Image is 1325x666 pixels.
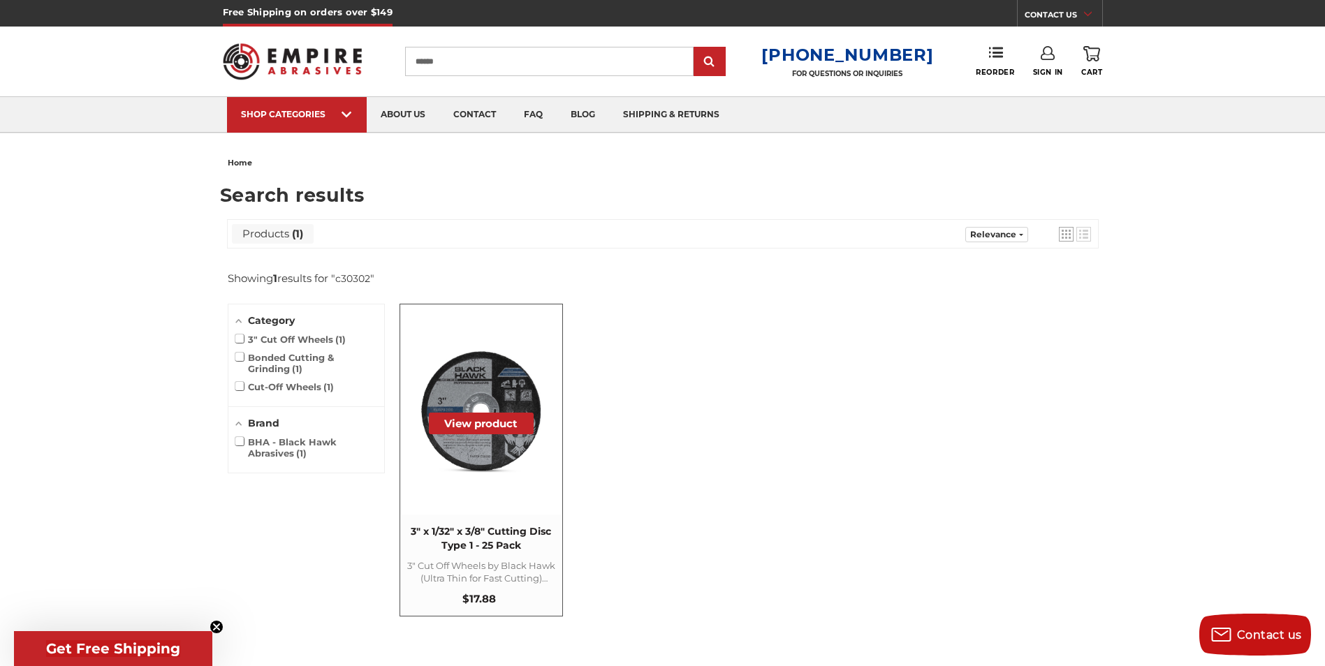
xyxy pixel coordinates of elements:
span: Contact us [1237,628,1302,642]
div: SHOP CATEGORIES [241,109,353,119]
span: Cut-Off Wheels [235,381,335,392]
span: 1 [296,447,307,459]
b: 1 [273,272,277,285]
a: Cart [1081,46,1102,77]
img: 3" x 1/32" x 3/8" Cut Off Wheel [401,330,562,490]
a: View grid mode [1059,227,1074,242]
a: about us [367,97,439,133]
a: c30302 [335,272,370,285]
a: View Products Tab [232,224,314,244]
span: 1 [335,334,346,345]
a: Reorder [976,46,1014,76]
span: 1 [323,381,334,392]
span: 3" x 1/32" x 3/8" Cutting Disc Type 1 - 25 Pack [407,525,555,552]
span: Get Free Shipping [46,640,180,657]
div: Showing results for " " [228,272,395,285]
img: Empire Abrasives [223,34,363,89]
a: CONTACT US [1025,7,1102,27]
a: [PHONE_NUMBER] [761,45,933,65]
button: View product [429,413,534,434]
span: Brand [248,417,279,429]
span: 3" Cut Off Wheels by Black Hawk (Ultra Thin for Fast Cutting) (SOLD IN PACKS OF 25) 3” x .03” x 3... [407,559,555,584]
a: faq [510,97,557,133]
span: Category [248,314,295,327]
span: Reorder [976,68,1014,77]
button: Contact us [1199,614,1311,656]
span: BHA - Black Hawk Abrasives [235,436,377,459]
a: shipping & returns [609,97,733,133]
span: 3" Cut Off Wheels [235,334,346,345]
a: Sort options [965,227,1028,242]
span: 1 [289,227,303,240]
span: home [228,158,252,168]
button: Close teaser [210,620,224,634]
h1: Search results [220,186,1105,205]
a: 3 [400,304,562,616]
a: contact [439,97,510,133]
div: Get Free ShippingClose teaser [14,631,212,666]
span: 1 [292,363,302,374]
span: Sign In [1033,68,1063,77]
span: $17.88 [462,592,496,605]
p: FOR QUESTIONS OR INQUIRIES [761,69,933,78]
span: Cart [1081,68,1102,77]
span: Relevance [970,229,1016,239]
a: View list mode [1076,227,1091,242]
a: blog [557,97,609,133]
span: Bonded Cutting & Grinding [235,352,377,374]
